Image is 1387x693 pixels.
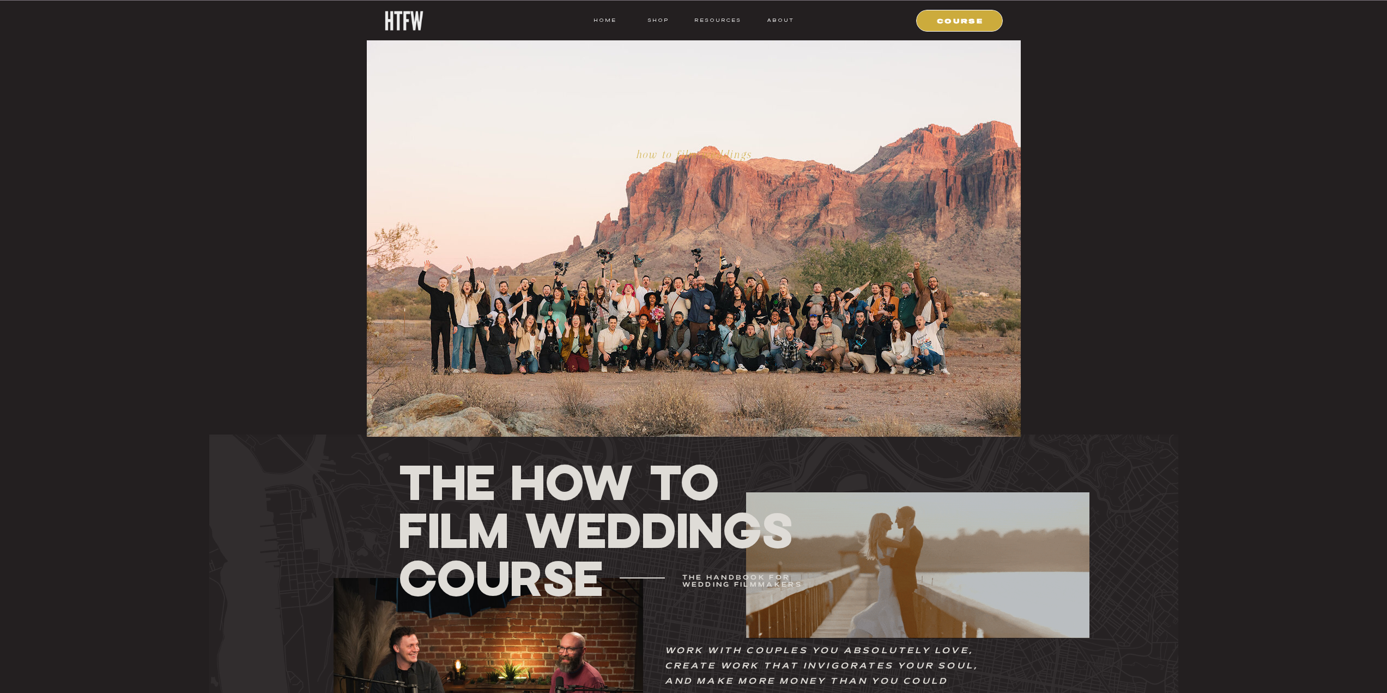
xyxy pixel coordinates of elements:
[923,15,997,25] a: COURSE
[637,15,680,25] a: shop
[682,574,831,589] h3: The handbook for wedding filmmakers
[691,15,741,25] a: resources
[766,15,794,25] a: ABOUT
[586,148,802,160] h1: how to film weddings
[593,15,616,25] a: HOME
[398,457,800,602] h1: THE How To Film Weddings Course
